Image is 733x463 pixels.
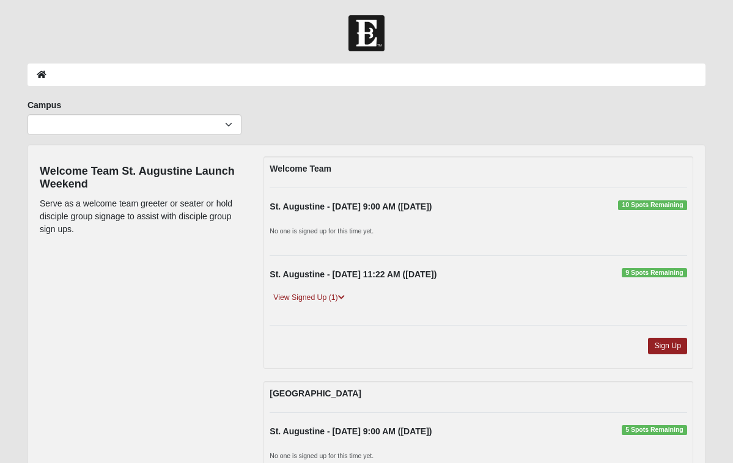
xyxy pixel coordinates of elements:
small: No one is signed up for this time yet. [270,452,374,459]
label: Campus [28,99,61,111]
span: 10 Spots Remaining [618,200,687,210]
span: 9 Spots Remaining [622,268,687,278]
strong: Welcome Team [270,164,331,173]
small: No one is signed up for this time yet. [270,227,374,235]
img: Church of Eleven22 Logo [348,15,385,51]
h4: Welcome Team St. Augustine Launch Weekend [40,165,245,191]
a: View Signed Up (1) [270,291,348,304]
strong: [GEOGRAPHIC_DATA] [270,388,361,398]
p: Serve as a welcome team greeter or seater or hold disciple group signage to assist with disciple ... [40,197,245,236]
strong: St. Augustine - [DATE] 9:00 AM ([DATE]) [270,202,432,211]
a: Sign Up [648,338,687,354]
strong: St. Augustine - [DATE] 9:00 AM ([DATE]) [270,426,432,436]
span: 5 Spots Remaining [622,425,687,435]
strong: St. Augustine - [DATE] 11:22 AM ([DATE]) [270,269,436,279]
